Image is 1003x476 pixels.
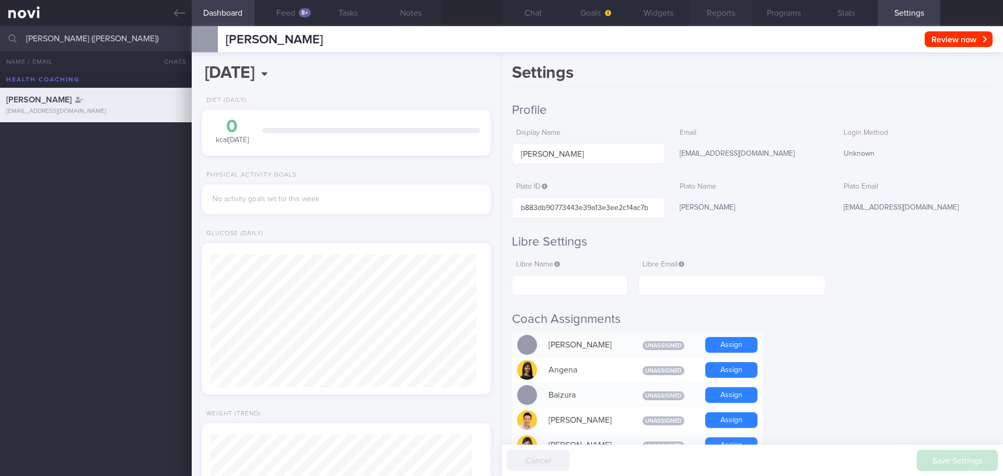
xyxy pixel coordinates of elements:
[202,171,297,179] div: Physical Activity Goals
[543,410,627,431] div: [PERSON_NAME]
[675,197,829,219] div: [PERSON_NAME]
[516,183,547,190] span: Plato ID
[6,108,185,115] div: [EMAIL_ADDRESS][DOMAIN_NAME]
[213,195,480,204] div: No activity goals set for this week
[643,442,684,450] span: Unassigned
[512,102,993,118] h2: Profile
[643,391,684,400] span: Unassigned
[150,51,192,72] button: Chats
[643,366,684,375] span: Unassigned
[839,143,993,165] div: Unknown
[516,261,560,268] span: Libre Name
[543,385,627,405] div: Baizura
[202,230,263,238] div: Glucose (Daily)
[512,234,993,250] h2: Libre Settings
[643,341,684,350] span: Unassigned
[226,33,323,46] span: [PERSON_NAME]
[705,337,757,353] button: Assign
[675,143,829,165] div: [EMAIL_ADDRESS][DOMAIN_NAME]
[543,435,627,456] div: [PERSON_NAME]
[643,416,684,425] span: Unassigned
[512,63,993,87] h1: Settings
[680,182,824,192] label: Plato Name
[705,387,757,403] button: Assign
[839,197,993,219] div: [EMAIL_ADDRESS][DOMAIN_NAME]
[299,8,311,17] div: 8+
[925,31,993,47] button: Review now
[844,129,988,138] label: Login Method
[512,311,993,327] h2: Coach Assignments
[543,359,627,380] div: Angena
[543,334,627,355] div: [PERSON_NAME]
[643,261,684,268] span: Libre Email
[516,129,661,138] label: Display Name
[213,118,252,136] div: 0
[6,96,72,104] span: [PERSON_NAME]
[213,118,252,145] div: kcal [DATE]
[705,437,757,453] button: Assign
[680,129,824,138] label: Email
[202,97,247,105] div: Diet (Daily)
[705,362,757,378] button: Assign
[844,182,988,192] label: Plato Email
[202,410,261,418] div: Weight (Trend)
[705,412,757,428] button: Assign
